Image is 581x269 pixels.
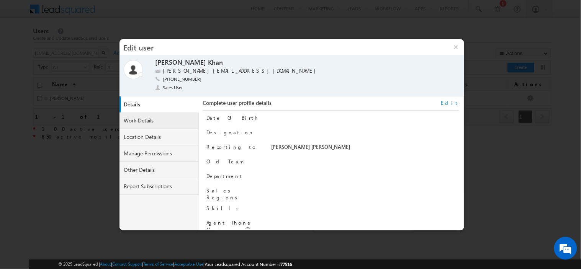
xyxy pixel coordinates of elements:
[119,39,448,55] h3: Edit user
[40,40,129,50] div: Chat with us now
[163,84,183,91] span: Sales User
[206,114,259,121] label: Date Of Birth
[206,143,257,150] label: Reporting to
[119,129,199,145] a: Location Details
[271,143,459,154] div: [PERSON_NAME] [PERSON_NAME]
[119,178,199,195] a: Report Subscriptions
[104,211,139,221] em: Start Chat
[206,129,254,135] label: Designation
[121,96,201,113] a: Details
[13,40,32,50] img: d_60004797649_company_0_60004797649
[206,219,252,233] label: Agent Phone Numbers
[144,261,173,266] a: Terms of Service
[175,261,204,266] a: Acceptable Use
[281,261,292,267] span: 77516
[126,4,144,22] div: Minimize live chat window
[208,58,223,67] label: Khan
[205,261,292,267] span: Your Leadsquared Account Number is
[203,99,459,111] div: Complete user profile details
[163,76,201,83] span: [PHONE_NUMBER]
[163,67,319,75] label: [PERSON_NAME][EMAIL_ADDRESS][DOMAIN_NAME]
[100,261,111,266] a: About
[112,261,142,266] a: Contact Support
[10,71,140,204] textarea: Type your message and hit 'Enter'
[119,145,199,162] a: Manage Permissions
[119,112,199,129] a: Work Details
[206,158,244,165] label: Old Team
[206,173,243,179] label: Department
[206,205,242,211] label: Skills
[448,39,464,55] button: ×
[155,58,206,67] label: [PERSON_NAME]
[206,187,240,201] label: Sales Regions
[119,162,199,178] a: Other Details
[58,261,292,268] span: © 2025 LeadSquared | | | | |
[441,99,459,106] a: Edit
